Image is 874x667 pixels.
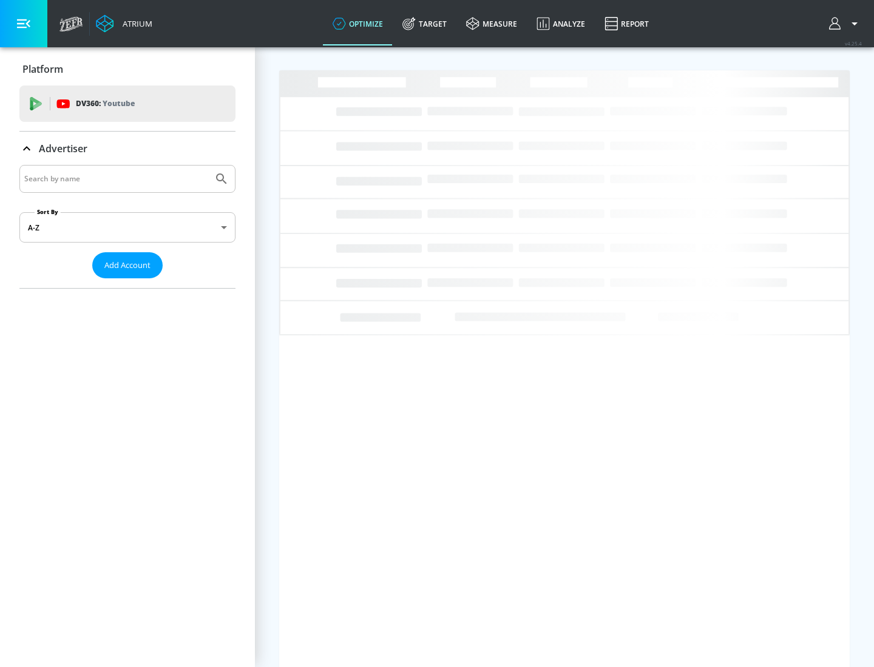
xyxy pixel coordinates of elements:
nav: list of Advertiser [19,278,235,288]
div: Advertiser [19,132,235,166]
a: Report [595,2,659,45]
p: Advertiser [39,142,87,155]
div: Advertiser [19,165,235,288]
a: Analyze [527,2,595,45]
div: DV360: Youtube [19,85,235,122]
p: DV360: [76,97,135,110]
a: measure [456,2,527,45]
span: Add Account [104,258,151,272]
div: Atrium [118,18,152,29]
div: Platform [19,52,235,86]
a: Atrium [96,15,152,33]
input: Search by name [24,171,208,187]
a: optimize [323,2,393,45]
a: Target [393,2,456,45]
p: Youtube [103,97,135,110]
p: Platform [22,62,63,76]
button: Add Account [92,252,163,278]
span: v 4.25.4 [845,40,862,47]
div: A-Z [19,212,235,243]
label: Sort By [35,208,61,216]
